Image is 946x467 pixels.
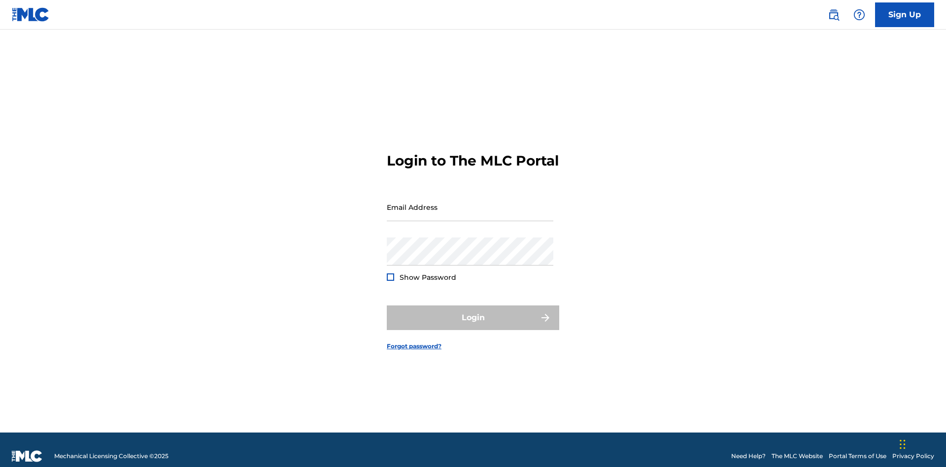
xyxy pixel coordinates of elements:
[828,9,840,21] img: search
[12,450,42,462] img: logo
[772,452,823,461] a: The MLC Website
[824,5,844,25] a: Public Search
[900,430,906,459] div: Drag
[54,452,169,461] span: Mechanical Licensing Collective © 2025
[400,273,456,282] span: Show Password
[892,452,934,461] a: Privacy Policy
[387,152,559,169] h3: Login to The MLC Portal
[875,2,934,27] a: Sign Up
[897,420,946,467] iframe: Chat Widget
[387,342,441,351] a: Forgot password?
[853,9,865,21] img: help
[849,5,869,25] div: Help
[12,7,50,22] img: MLC Logo
[829,452,886,461] a: Portal Terms of Use
[731,452,766,461] a: Need Help?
